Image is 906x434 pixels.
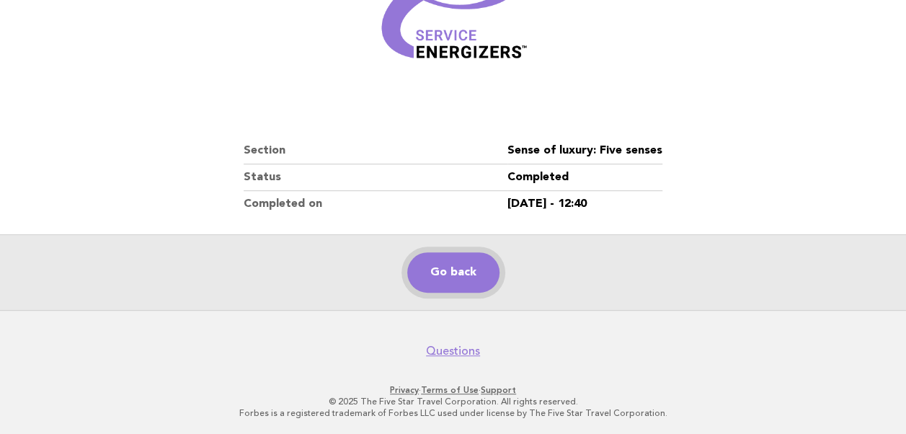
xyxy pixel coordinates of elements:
p: · · [20,384,886,396]
p: © 2025 The Five Star Travel Corporation. All rights reserved. [20,396,886,407]
dd: [DATE] - 12:40 [507,191,662,217]
dt: Section [244,138,507,164]
a: Terms of Use [421,385,479,395]
a: Privacy [390,385,419,395]
p: Forbes is a registered trademark of Forbes LLC used under license by The Five Star Travel Corpora... [20,407,886,419]
dt: Completed on [244,191,507,217]
a: Questions [426,344,480,358]
dd: Completed [507,164,662,191]
a: Go back [407,252,499,293]
dd: Sense of luxury: Five senses [507,138,662,164]
a: Support [481,385,516,395]
dt: Status [244,164,507,191]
